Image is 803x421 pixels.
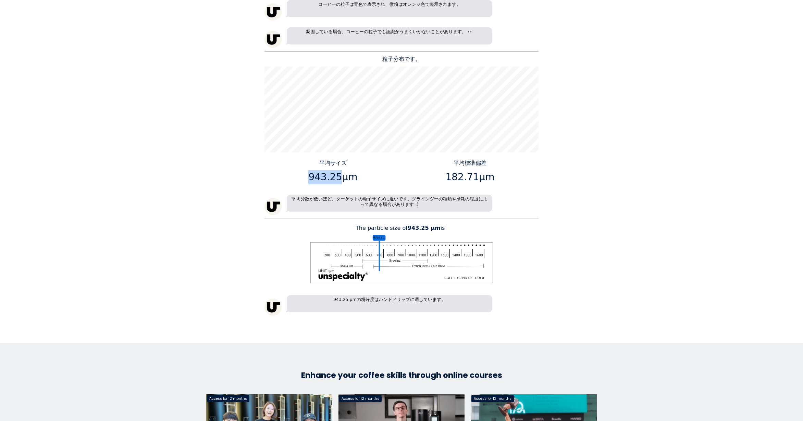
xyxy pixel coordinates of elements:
[206,370,597,381] h3: Enhance your coffee skills through online courses
[264,31,282,48] img: unspecialty-logo
[267,159,399,167] p: 平均サイズ
[264,299,282,316] img: unspecialty-logo
[408,225,441,231] b: 943.25 μm
[287,295,492,312] p: 943.25 µmの粉砕度はハンドドリップに適しています。
[264,198,282,215] img: unspecialty-logo
[373,236,385,239] tspan: 平均サイズ
[287,27,492,44] p: 凝固している場合、コーヒーの粒子でも認識がうまくいかないことがあります。 👀
[267,170,399,184] p: 943.25μm
[264,224,539,232] p: The particle size of is
[264,3,282,21] img: unspecialty-logo
[404,159,536,167] p: 平均標準偏差
[287,195,492,212] p: 平均分散が低いほど、ターゲットの粒子サイズに近いです。グラインダーの種類や摩耗の程度によって異なる場合があります :)
[264,55,539,63] p: 粒子分布です。
[404,170,536,184] p: 182.71μm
